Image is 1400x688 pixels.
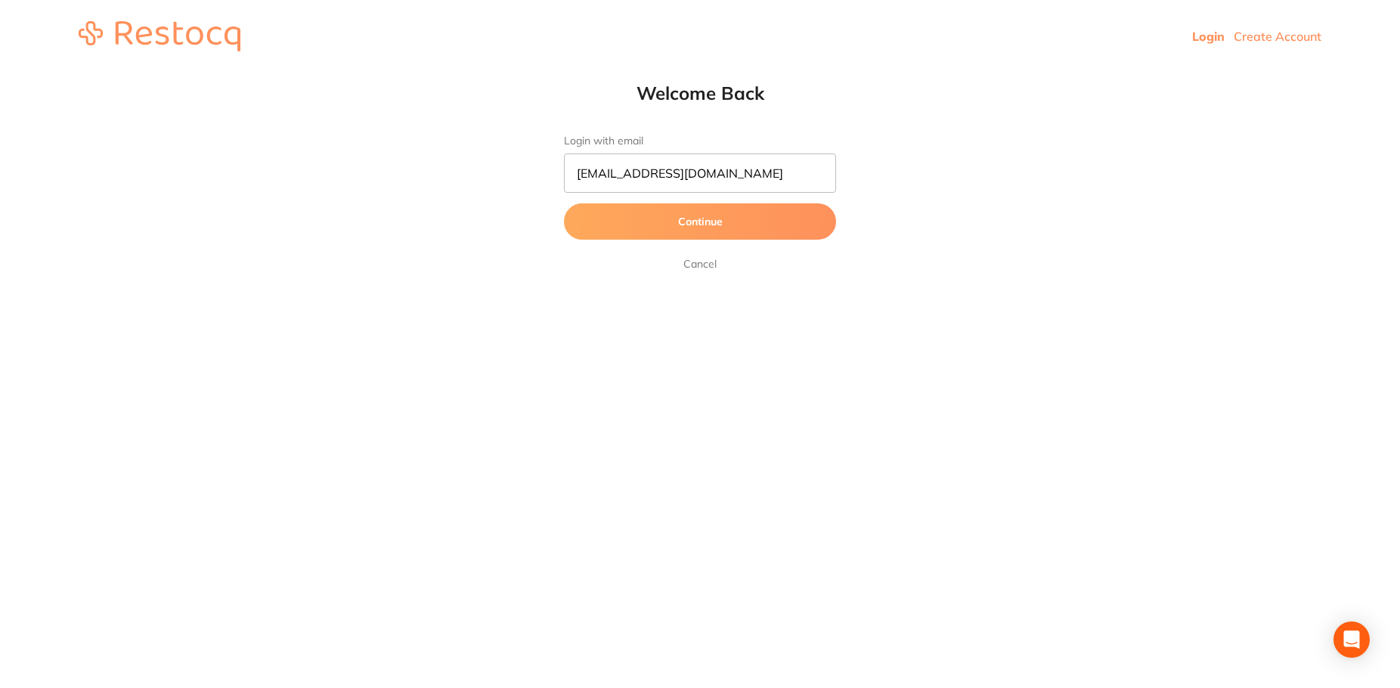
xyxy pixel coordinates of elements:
[564,203,836,240] button: Continue
[1234,29,1321,44] a: Create Account
[1192,29,1225,44] a: Login
[534,82,866,104] h1: Welcome Back
[1333,621,1370,658] div: Open Intercom Messenger
[680,255,720,273] a: Cancel
[564,135,836,147] label: Login with email
[79,21,240,51] img: restocq_logo.svg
